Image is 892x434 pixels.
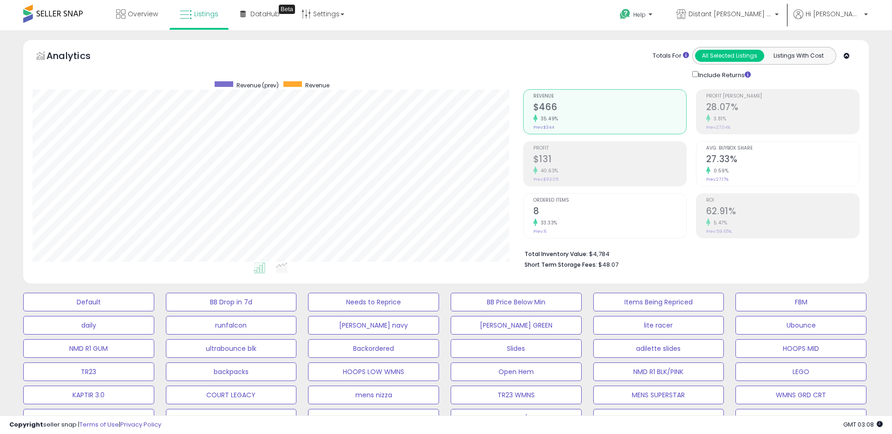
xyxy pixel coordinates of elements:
div: Tooltip anchor [279,5,295,14]
li: $4,784 [525,248,853,259]
a: Help [612,1,662,30]
div: seller snap | | [9,421,161,429]
small: Prev: $344 [533,125,554,130]
span: Distant [PERSON_NAME] Enterprises [689,9,772,19]
span: Ordered Items [533,198,686,203]
button: Items Being Repriced [593,293,724,311]
span: Avg. Buybox Share [706,146,859,151]
button: HOOPS MID [735,339,866,358]
small: Prev: 27.04% [706,125,730,130]
span: $48.07 [598,260,618,269]
small: 3.81% [710,115,727,122]
small: Prev: 6 [533,229,546,234]
small: 40.63% [538,167,558,174]
h2: 28.07% [706,102,859,114]
h2: 27.33% [706,154,859,166]
button: BB Price Below Min [451,293,582,311]
small: 0.59% [710,167,729,174]
button: Default [23,293,154,311]
span: DataHub [250,9,280,19]
button: NMD R1 GUM [23,339,154,358]
span: Revenue [305,81,329,89]
span: Revenue (prev) [236,81,279,89]
button: backpacks [166,362,297,381]
button: FBM [735,293,866,311]
span: Overview [128,9,158,19]
button: BB Drop in 7d [166,293,297,311]
span: Hi [PERSON_NAME] [806,9,861,19]
h2: 62.91% [706,206,859,218]
a: Privacy Policy [120,420,161,429]
button: WMNS CRZYFLT [166,409,297,427]
strong: Copyright [9,420,43,429]
span: 2025-10-9 03:08 GMT [843,420,883,429]
div: Include Returns [685,69,762,80]
button: KAPTIR 3.0 [23,386,154,404]
span: Profit [PERSON_NAME] [706,94,859,99]
span: ROI [706,198,859,203]
button: Open Hem [451,362,582,381]
button: TR23 [23,362,154,381]
h5: Analytics [46,49,109,65]
button: lite racer [593,316,724,335]
button: [PERSON_NAME] GREEN [451,316,582,335]
small: Prev: 59.65% [706,229,732,234]
button: All Selected Listings [695,50,764,62]
span: Revenue [533,94,686,99]
button: ultrabounce blk [166,339,297,358]
a: Hi [PERSON_NAME] [794,9,868,30]
button: TR23 BLK/RD [451,409,582,427]
button: PUMA [308,409,439,427]
button: TIRO 23 [593,409,724,427]
button: NMD R1 BLK/PINK [593,362,724,381]
button: COURT LEGACY [166,386,297,404]
button: WMNS GRD CRT [735,386,866,404]
button: VL CRT BOLD [735,409,866,427]
button: TR23 WMNS [451,386,582,404]
h2: $466 [533,102,686,114]
button: adilette slides [593,339,724,358]
h2: 8 [533,206,686,218]
button: [PERSON_NAME] navy [308,316,439,335]
small: Prev: 27.17% [706,177,728,182]
span: Profit [533,146,686,151]
button: Slides [451,339,582,358]
button: Ubounce [735,316,866,335]
button: HOOPS LOW WMNS [308,362,439,381]
small: 5.47% [710,219,728,226]
span: Help [633,11,646,19]
button: LEGO [735,362,866,381]
button: MENS GRAND CRT [23,409,154,427]
small: Prev: $93.05 [533,177,558,182]
span: Listings [194,9,218,19]
h2: $131 [533,154,686,166]
b: Short Term Storage Fees: [525,261,597,269]
i: Get Help [619,8,631,20]
small: 35.49% [538,115,558,122]
button: Listings With Cost [764,50,833,62]
button: runfalcon [166,316,297,335]
small: 33.33% [538,219,557,226]
button: mens nizza [308,386,439,404]
button: daily [23,316,154,335]
b: Total Inventory Value: [525,250,588,258]
a: Terms of Use [79,420,119,429]
button: MENS SUPERSTAR [593,386,724,404]
div: Totals For [653,52,689,60]
button: Needs to Reprice [308,293,439,311]
button: Backordered [308,339,439,358]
